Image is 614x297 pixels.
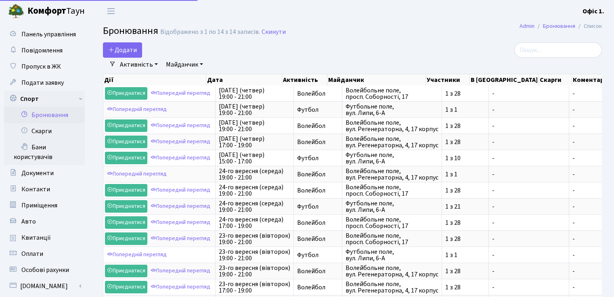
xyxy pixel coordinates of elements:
span: Особові рахунки [21,266,69,274]
a: Приєднатися [105,184,147,197]
a: Документи [4,165,85,181]
input: Пошук... [514,42,602,58]
span: 1 з 28 [445,220,485,226]
span: Волейбол [297,139,339,145]
span: Волейбольне поле, вул. Регенераторна, 4, 17 корпус [346,119,438,132]
span: 1 з 28 [445,187,485,194]
th: Дата [206,74,282,86]
th: Майданчик [327,74,426,86]
span: Приміщення [21,201,57,210]
span: 23-го вересня (вівторок) 19:00 - 21:00 [219,265,290,278]
a: Попередній перегляд [149,281,212,293]
span: Волейбол [297,220,339,226]
a: Попередній перегляд [149,119,212,132]
span: Квитанції [21,233,51,242]
span: Футбольне поле, вул. Липи, 6-А [346,200,438,213]
span: - [572,139,601,145]
span: 23-го вересня (вівторок) 17:00 - 19:00 [219,281,290,294]
span: [DATE] (четвер) 19:00 - 21:00 [219,87,290,100]
span: Футбол [297,155,339,161]
a: Приєднатися [105,281,147,293]
a: Повідомлення [4,42,85,59]
span: Волейбол [297,236,339,242]
span: Авто [21,217,36,226]
span: Футбольне поле, вул. Липи, 6-А [346,249,438,261]
span: Волейбол [297,123,339,129]
a: Подати заявку [4,75,85,91]
button: Переключити навігацію [101,4,121,18]
a: Admin [520,22,534,30]
a: Приєднатися [105,87,147,100]
a: Бронювання [543,22,575,30]
span: 1 з 28 [445,284,485,291]
span: - [572,155,601,161]
span: 1 з 28 [445,90,485,97]
a: Приєднатися [105,152,147,164]
span: - [572,90,601,97]
span: 1 з 28 [445,139,485,145]
a: Скарги [4,123,85,139]
span: 1 з 28 [445,268,485,274]
a: Бронювання [4,107,85,123]
b: Комфорт [27,4,66,17]
a: Пропуск в ЖК [4,59,85,75]
span: Футбольне поле, вул. Липи, 6-А [346,103,438,116]
a: Приєднатися [105,265,147,277]
span: [DATE] (четвер) 15:00 - 17:00 [219,152,290,165]
a: [DOMAIN_NAME] [4,278,85,294]
span: - [492,107,566,113]
a: Квитанції [4,230,85,246]
span: Волейбольне поле, вул. Регенераторна, 4, 17 корпус [346,136,438,148]
span: - [572,252,601,258]
span: - [492,187,566,194]
a: Попередній перегляд [149,265,212,277]
a: Попередній перегляд [105,249,169,261]
span: Волейбол [297,268,339,274]
a: Майданчик [163,58,206,71]
span: - [572,236,601,242]
span: 24-го вересня (середа) 19:00 - 21:00 [219,168,290,181]
span: Бронювання [103,24,158,38]
li: Список [575,22,602,31]
span: Волейбольне поле, просп. Соборності, 17 [346,216,438,229]
span: 1 з 28 [445,123,485,129]
a: Приєднатися [105,136,147,148]
span: - [572,107,601,113]
span: - [572,284,601,291]
span: Волейбольне поле, вул. Регенераторна, 4, 17 корпус [346,168,438,181]
span: - [492,90,566,97]
span: Волейбол [297,284,339,291]
a: Особові рахунки [4,262,85,278]
th: Участники [426,74,470,86]
a: Офіс 1. [583,6,604,16]
span: Волейбольне поле, вул. Регенераторна, 4, 17 корпус [346,281,438,294]
span: Волейбол [297,187,339,194]
span: 24-го вересня (середа) 19:00 - 21:00 [219,200,290,213]
nav: breadcrumb [507,18,614,35]
a: Скинути [262,28,286,36]
span: 1 з 21 [445,203,485,210]
span: 1 з 28 [445,236,485,242]
span: - [572,220,601,226]
span: - [572,268,601,274]
span: - [492,268,566,274]
span: - [492,220,566,226]
span: Таун [27,4,85,18]
span: Документи [21,169,54,178]
span: Подати заявку [21,78,64,87]
div: Відображено з 1 по 14 з 14 записів. [160,28,260,36]
a: Попередній перегляд [149,152,212,164]
span: Волейбольне поле, просп. Соборності, 17 [346,232,438,245]
a: Активність [117,58,161,71]
span: Футбол [297,107,339,113]
span: - [572,171,601,178]
span: [DATE] (четвер) 19:00 - 21:00 [219,119,290,132]
img: logo.png [8,3,24,19]
a: Спорт [4,91,85,107]
a: Приміщення [4,197,85,213]
a: Приєднатися [105,216,147,229]
span: Панель управління [21,30,76,39]
a: Бани користувачів [4,139,85,165]
span: Волейбол [297,90,339,97]
th: Активність [282,74,327,86]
